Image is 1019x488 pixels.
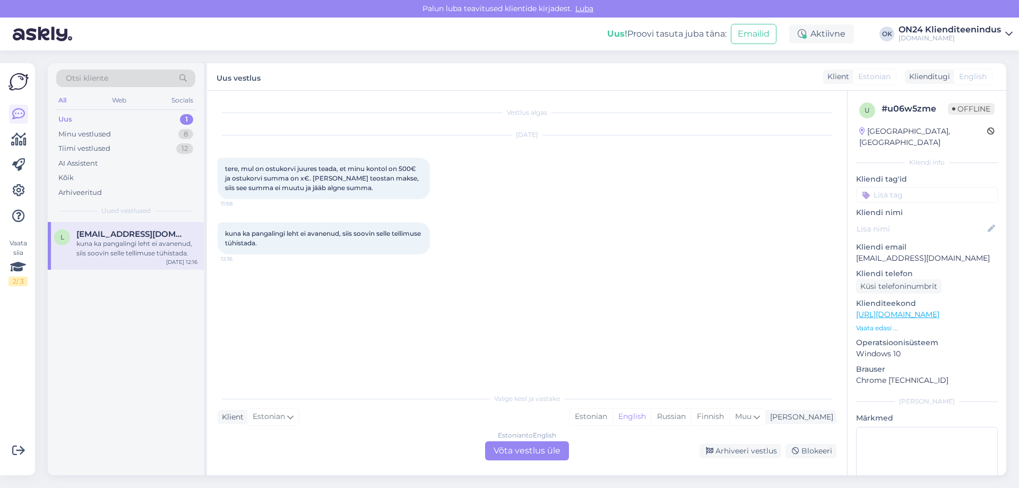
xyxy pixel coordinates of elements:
[856,348,998,359] p: Windows 10
[856,397,998,406] div: [PERSON_NAME]
[856,158,998,167] div: Kliendi info
[899,25,1013,42] a: ON24 Klienditeenindus[DOMAIN_NAME]
[569,409,612,425] div: Estonian
[218,130,836,140] div: [DATE]
[58,173,74,183] div: Kõik
[899,34,1001,42] div: [DOMAIN_NAME]
[856,242,998,253] p: Kliendi email
[856,253,998,264] p: [EMAIL_ADDRESS][DOMAIN_NAME]
[8,277,28,286] div: 2 / 3
[218,412,244,423] div: Klient
[572,4,597,13] span: Luba
[58,187,102,198] div: Arhiveeritud
[691,409,729,425] div: Finnish
[8,72,29,92] img: Askly Logo
[856,187,998,203] input: Lisa tag
[8,238,28,286] div: Vaata siia
[857,223,986,235] input: Lisa nimi
[76,239,197,258] div: kuna ka pangalingi leht ei avanenud, siis soovin selle tellimuse tühistada.
[169,93,195,107] div: Socials
[700,444,781,458] div: Arhiveeri vestlus
[899,25,1001,34] div: ON24 Klienditeenindus
[58,114,72,125] div: Uus
[76,229,187,239] span: laurin85@gmail.com
[856,207,998,218] p: Kliendi nimi
[865,106,870,114] span: u
[180,114,193,125] div: 1
[766,412,833,423] div: [PERSON_NAME]
[218,394,836,404] div: Valige keel ja vastake
[651,409,691,425] div: Russian
[218,108,836,117] div: Vestlus algas
[785,444,836,458] div: Blokeeri
[607,29,627,39] b: Uus!
[948,103,995,115] span: Offline
[856,364,998,375] p: Brauser
[823,71,849,82] div: Klient
[856,375,998,386] p: Chrome [TECHNICAL_ID]
[856,310,939,319] a: [URL][DOMAIN_NAME]
[882,102,948,115] div: # u06w5zme
[225,165,420,192] span: tere, mul on ostukorvi juures teada, et minu kontol on 500€ ja ostukorvi summa on x€. [PERSON_NAM...
[58,143,110,154] div: Tiimi vestlused
[110,93,128,107] div: Web
[61,233,64,241] span: l
[859,126,987,148] div: [GEOGRAPHIC_DATA], [GEOGRAPHIC_DATA]
[735,412,752,421] span: Muu
[221,200,261,208] span: 11:58
[498,431,556,440] div: Estonian to English
[217,70,261,84] label: Uus vestlus
[166,258,197,266] div: [DATE] 12:16
[58,158,98,169] div: AI Assistent
[221,255,261,263] span: 12:16
[101,206,151,216] span: Uued vestlused
[607,28,727,40] div: Proovi tasuta juba täna:
[856,413,998,424] p: Märkmed
[856,323,998,333] p: Vaata edasi ...
[56,93,68,107] div: All
[485,441,569,460] div: Võta vestlus üle
[66,73,108,84] span: Otsi kliente
[856,268,998,279] p: Kliendi telefon
[789,24,854,44] div: Aktiivne
[856,174,998,185] p: Kliendi tag'id
[856,298,998,309] p: Klienditeekond
[225,229,422,247] span: kuna ka pangalingi leht ei avanenud, siis soovin selle tellimuse tühistada.
[253,411,285,423] span: Estonian
[856,337,998,348] p: Operatsioonisüsteem
[858,71,891,82] span: Estonian
[879,27,894,41] div: OK
[856,279,942,294] div: Küsi telefoninumbrit
[731,24,776,44] button: Emailid
[959,71,987,82] span: English
[612,409,651,425] div: English
[905,71,950,82] div: Klienditugi
[58,129,111,140] div: Minu vestlused
[176,143,193,154] div: 12
[178,129,193,140] div: 8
